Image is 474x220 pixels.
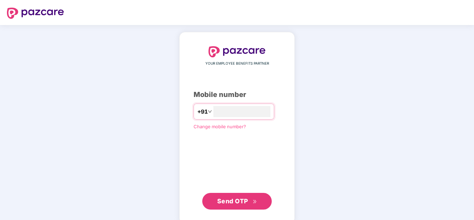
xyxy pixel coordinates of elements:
span: YOUR EMPLOYEE BENEFITS PARTNER [205,61,269,66]
a: Change mobile number? [194,124,246,129]
img: logo [7,8,64,19]
button: Send OTPdouble-right [202,193,272,210]
span: +91 [197,107,208,116]
span: double-right [253,199,257,204]
img: logo [209,46,265,57]
span: down [208,109,212,114]
span: Send OTP [217,197,248,205]
div: Mobile number [194,89,280,100]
